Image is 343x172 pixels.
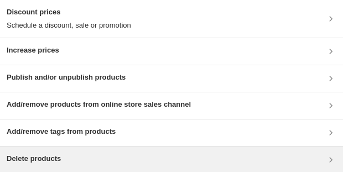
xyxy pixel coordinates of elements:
p: Schedule a discount, sale or promotion [7,20,131,31]
h3: Delete products [7,153,61,164]
h3: Add/remove tags from products [7,126,116,137]
h3: Increase prices [7,45,59,56]
h3: Discount prices [7,7,131,18]
h3: Add/remove products from online store sales channel [7,99,191,110]
h3: Publish and/or unpublish products [7,72,126,83]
